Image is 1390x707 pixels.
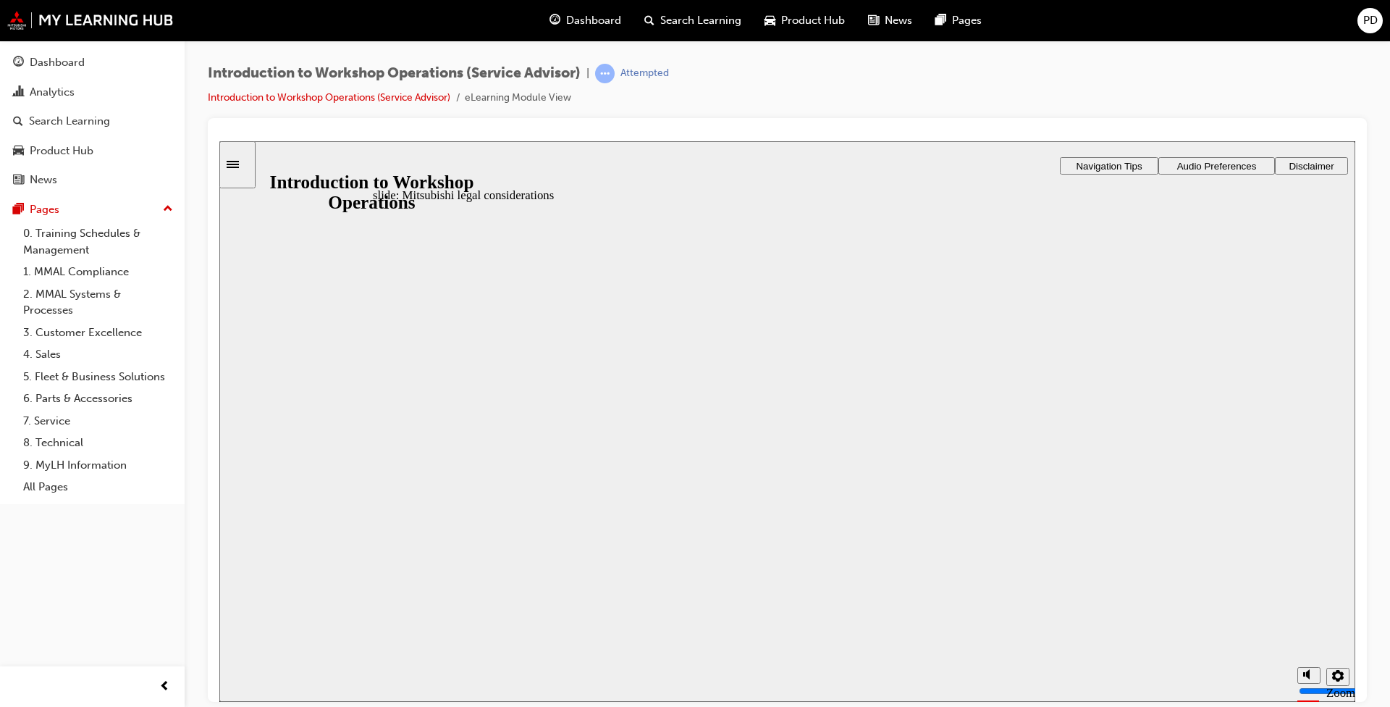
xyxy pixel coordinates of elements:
[6,196,179,223] button: Pages
[17,410,179,432] a: 7. Service
[17,366,179,388] a: 5. Fleet & Business Solutions
[6,108,179,135] a: Search Learning
[6,46,179,196] button: DashboardAnalyticsSearch LearningProduct HubNews
[13,204,24,217] span: pages-icon
[566,12,621,29] span: Dashboard
[465,90,571,106] li: eLearning Module View
[1357,8,1383,33] button: PD
[633,6,753,35] a: search-iconSearch Learning
[17,343,179,366] a: 4. Sales
[17,261,179,283] a: 1. MMAL Compliance
[781,12,845,29] span: Product Hub
[644,12,654,30] span: search-icon
[6,167,179,193] a: News
[13,145,24,158] span: car-icon
[30,143,93,159] div: Product Hub
[7,11,174,30] img: mmal
[1363,12,1378,29] span: PD
[538,6,633,35] a: guage-iconDashboard
[13,86,24,99] span: chart-icon
[159,678,170,696] span: prev-icon
[868,12,879,30] span: news-icon
[549,12,560,30] span: guage-icon
[17,388,179,410] a: 6. Parts & Accessories
[1078,526,1101,543] button: Mute (Ctrl+Alt+M)
[595,64,615,83] span: learningRecordVerb_ATTEMPT-icon
[13,57,24,70] span: guage-icon
[935,12,946,30] span: pages-icon
[1107,545,1136,587] label: Zoom to fit
[856,6,924,35] a: news-iconNews
[17,476,179,498] a: All Pages
[163,200,173,219] span: up-icon
[17,283,179,322] a: 2. MMAL Systems & Processes
[17,222,179,261] a: 0. Training Schedules & Management
[856,20,922,30] span: Navigation Tips
[753,6,856,35] a: car-iconProduct Hub
[29,113,110,130] div: Search Learning
[1071,514,1129,561] div: misc controls
[620,67,669,80] div: Attempted
[30,84,75,101] div: Analytics
[1069,20,1114,30] span: Disclaimer
[939,16,1056,33] button: Audio Preferences
[6,138,179,164] a: Product Hub
[958,20,1037,30] span: Audio Preferences
[1079,544,1173,556] input: volume
[586,65,589,82] span: |
[6,79,179,106] a: Analytics
[924,6,993,35] a: pages-iconPages
[30,172,57,188] div: News
[30,54,85,71] div: Dashboard
[885,12,912,29] span: News
[13,115,23,128] span: search-icon
[764,12,775,30] span: car-icon
[841,16,939,33] button: Navigation Tips
[17,454,179,477] a: 9. MyLH Information
[13,174,24,187] span: news-icon
[952,12,982,29] span: Pages
[30,201,59,218] div: Pages
[208,65,581,82] span: Introduction to Workshop Operations (Service Advisor)
[1056,16,1129,33] button: Disclaimer
[17,432,179,454] a: 8. Technical
[660,12,741,29] span: Search Learning
[208,91,450,104] a: Introduction to Workshop Operations (Service Advisor)
[6,49,179,76] a: Dashboard
[1107,527,1130,545] button: Settings
[17,322,179,344] a: 3. Customer Excellence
